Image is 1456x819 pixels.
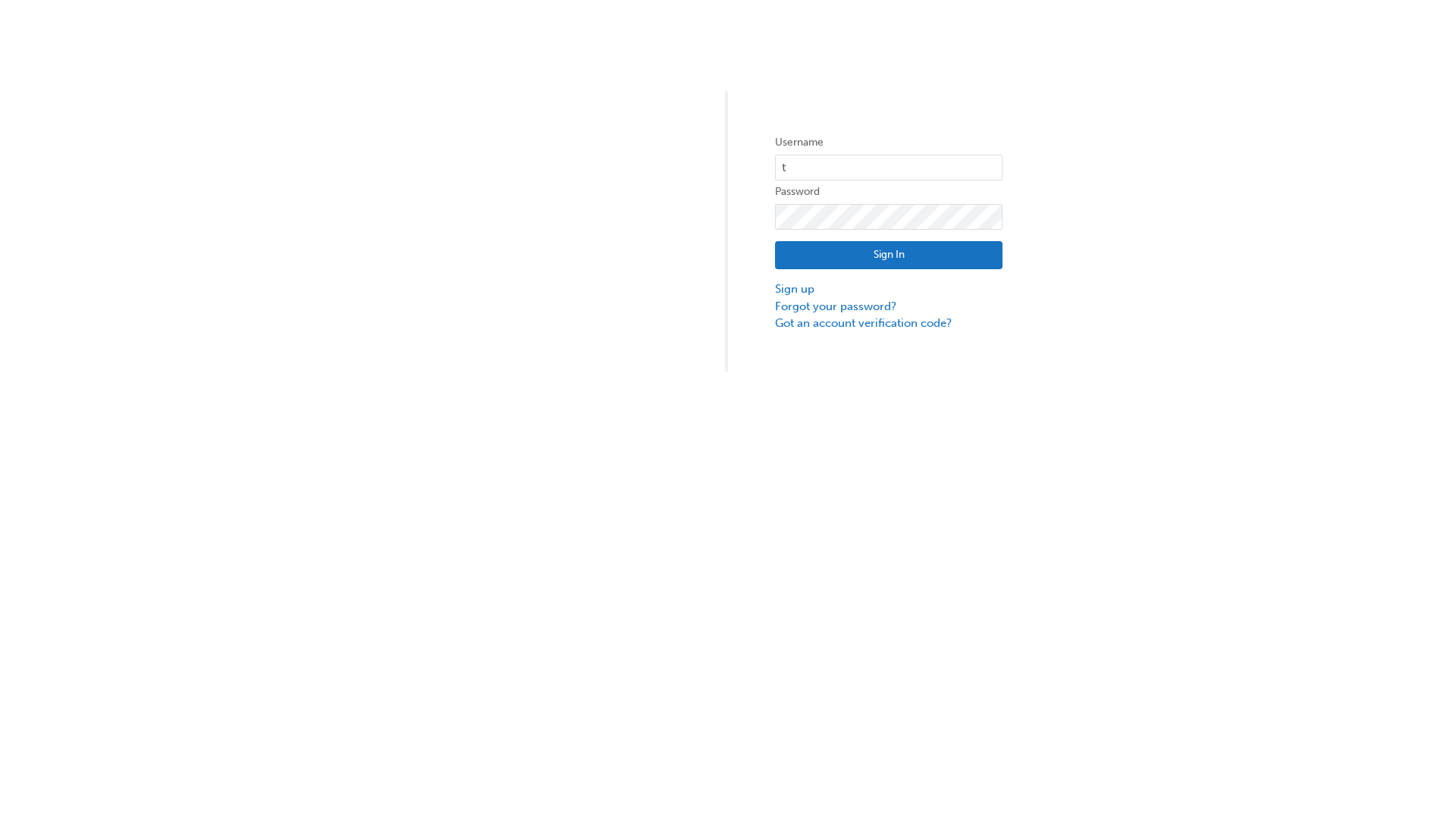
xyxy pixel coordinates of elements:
[775,183,1003,201] label: Password
[775,298,1003,315] a: Forgot your password?
[775,315,1003,332] a: Got an account verification code?
[775,281,1003,298] a: Sign up
[775,155,1003,180] input: Username
[775,241,1003,270] button: Sign In
[775,133,1003,152] label: Username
